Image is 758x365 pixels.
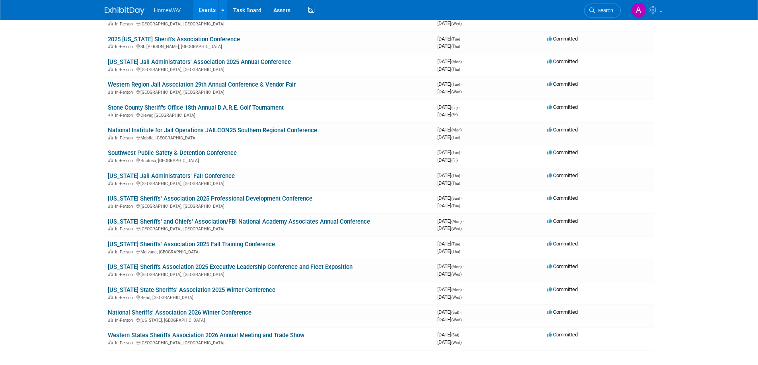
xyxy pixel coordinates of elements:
[115,295,135,300] span: In-Person
[451,113,458,117] span: (Fri)
[437,218,464,224] span: [DATE]
[115,181,135,186] span: In-Person
[547,218,578,224] span: Committed
[437,339,462,345] span: [DATE]
[547,149,578,155] span: Committed
[461,36,462,42] span: -
[108,339,431,346] div: [GEOGRAPHIC_DATA], [GEOGRAPHIC_DATA]
[108,89,431,95] div: [GEOGRAPHIC_DATA], [GEOGRAPHIC_DATA]
[437,81,462,87] span: [DATE]
[451,158,458,162] span: (Fri)
[451,318,462,322] span: (Wed)
[437,104,460,110] span: [DATE]
[108,317,431,323] div: [US_STATE], [GEOGRAPHIC_DATA]
[108,241,275,248] a: [US_STATE] Sheriffs' Association 2025 Fall Training Conference
[451,105,458,110] span: (Fri)
[115,44,135,49] span: In-Person
[437,241,462,247] span: [DATE]
[108,20,431,27] div: [GEOGRAPHIC_DATA], [GEOGRAPHIC_DATA]
[584,4,621,17] a: Search
[463,263,464,269] span: -
[115,272,135,277] span: In-Person
[437,317,462,323] span: [DATE]
[461,149,462,155] span: -
[437,286,464,292] span: [DATE]
[437,20,462,26] span: [DATE]
[451,181,460,185] span: (Thu)
[547,172,578,178] span: Committed
[108,332,304,339] a: Western States Sheriffs Association 2026 Annual Meeting and Trade Show
[595,8,613,14] span: Search
[115,113,135,118] span: In-Person
[115,226,135,232] span: In-Person
[437,172,462,178] span: [DATE]
[451,60,462,64] span: (Mon)
[105,7,144,15] img: ExhibitDay
[115,135,135,141] span: In-Person
[451,242,460,246] span: (Tue)
[451,333,459,337] span: (Sat)
[108,271,431,277] div: [GEOGRAPHIC_DATA], [GEOGRAPHIC_DATA]
[451,37,460,41] span: (Tue)
[108,340,113,344] img: In-Person Event
[547,104,578,110] span: Committed
[115,340,135,346] span: In-Person
[437,127,464,133] span: [DATE]
[437,43,460,49] span: [DATE]
[547,127,578,133] span: Committed
[115,21,135,27] span: In-Person
[451,44,460,48] span: (Thu)
[115,204,135,209] span: In-Person
[115,90,135,95] span: In-Person
[463,127,464,133] span: -
[115,67,135,72] span: In-Person
[463,218,464,224] span: -
[437,36,462,42] span: [DATE]
[451,249,460,254] span: (Thu)
[108,226,113,230] img: In-Person Event
[108,263,353,270] a: [US_STATE] Sheriffs Association 2025 Executive Leadership Conference and Fleet Exposition
[437,225,462,231] span: [DATE]
[437,149,462,155] span: [DATE]
[451,295,462,299] span: (Wed)
[451,288,462,292] span: (Mon)
[463,286,464,292] span: -
[461,195,462,201] span: -
[108,172,235,180] a: [US_STATE] Jail Administrators' Fall Conference
[463,58,464,64] span: -
[461,172,462,178] span: -
[459,104,460,110] span: -
[451,196,460,201] span: (Sun)
[108,36,240,43] a: 2025 [US_STATE] Sheriffs Association Conference
[437,89,462,95] span: [DATE]
[451,204,460,208] span: (Tue)
[108,21,113,25] img: In-Person Event
[437,271,462,277] span: [DATE]
[108,112,431,118] div: Clever, [GEOGRAPHIC_DATA]
[108,158,113,162] img: In-Person Event
[547,263,578,269] span: Committed
[547,286,578,292] span: Committed
[108,67,113,71] img: In-Person Event
[108,203,431,209] div: [GEOGRAPHIC_DATA], [GEOGRAPHIC_DATA]
[631,3,646,18] img: Amanda Jasper
[108,90,113,94] img: In-Person Event
[108,180,431,186] div: [GEOGRAPHIC_DATA], [GEOGRAPHIC_DATA]
[108,294,431,300] div: Bend, [GEOGRAPHIC_DATA]
[108,272,113,276] img: In-Person Event
[108,157,431,163] div: Ruidoso, [GEOGRAPHIC_DATA]
[547,36,578,42] span: Committed
[108,43,431,49] div: St. [PERSON_NAME], [GEOGRAPHIC_DATA]
[115,318,135,323] span: In-Person
[108,225,431,232] div: [GEOGRAPHIC_DATA], [GEOGRAPHIC_DATA]
[451,82,460,87] span: (Tue)
[451,67,460,71] span: (Thu)
[451,90,462,94] span: (Wed)
[437,195,462,201] span: [DATE]
[108,66,431,72] div: [GEOGRAPHIC_DATA], [GEOGRAPHIC_DATA]
[451,151,460,155] span: (Tue)
[108,195,312,202] a: [US_STATE] Sheriffs' Association 2025 Professional Development Conference
[547,309,578,315] span: Committed
[108,181,113,185] img: In-Person Event
[437,294,462,300] span: [DATE]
